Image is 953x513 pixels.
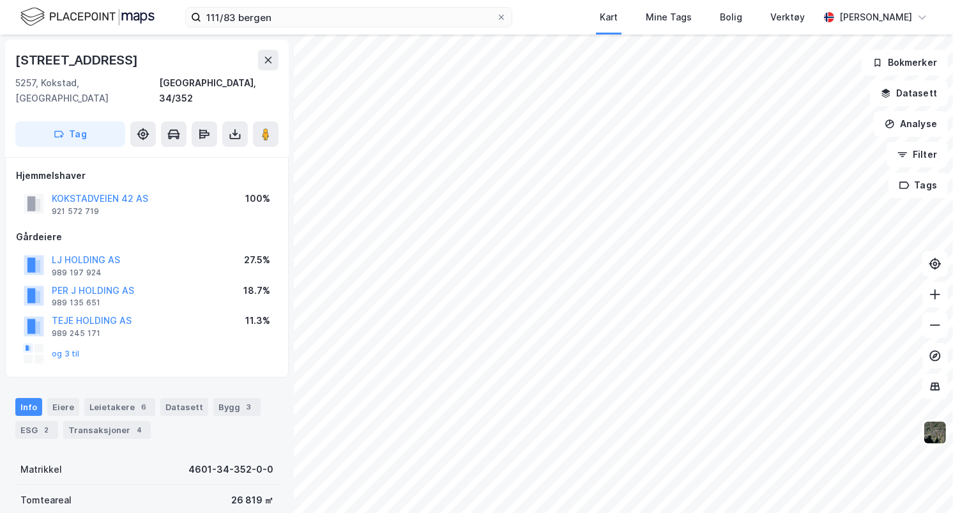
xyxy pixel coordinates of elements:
div: Verktøy [770,10,805,25]
div: Eiere [47,398,79,416]
div: Kart [600,10,618,25]
div: 2 [40,424,53,436]
img: logo.f888ab2527a4732fd821a326f86c7f29.svg [20,6,155,28]
div: 6 [137,401,150,413]
button: Tag [15,121,125,147]
div: Leietakere [84,398,155,416]
div: Bolig [720,10,742,25]
button: Analyse [874,111,948,137]
button: Bokmerker [862,50,948,75]
div: 989 197 924 [52,268,102,278]
button: Tags [888,172,948,198]
div: 4601-34-352-0-0 [188,462,273,477]
div: [GEOGRAPHIC_DATA], 34/352 [159,75,278,106]
div: 989 245 171 [52,328,100,339]
button: Datasett [870,80,948,106]
img: 9k= [923,420,947,445]
div: 18.7% [243,283,270,298]
div: [PERSON_NAME] [839,10,912,25]
div: [STREET_ADDRESS] [15,50,141,70]
div: 921 572 719 [52,206,99,217]
div: 4 [133,424,146,436]
div: Transaksjoner [63,421,151,439]
div: 5257, Kokstad, [GEOGRAPHIC_DATA] [15,75,159,106]
input: Søk på adresse, matrikkel, gårdeiere, leietakere eller personer [201,8,496,27]
div: 26 819 ㎡ [231,493,273,508]
button: Filter [887,142,948,167]
div: 11.3% [245,313,270,328]
div: Datasett [160,398,208,416]
div: Gårdeiere [16,229,278,245]
div: Bygg [213,398,261,416]
div: 989 135 651 [52,298,100,308]
div: Kontrollprogram for chat [889,452,953,513]
div: 27.5% [244,252,270,268]
div: 3 [243,401,255,413]
div: ESG [15,421,58,439]
div: Info [15,398,42,416]
iframe: Chat Widget [889,452,953,513]
div: Mine Tags [646,10,692,25]
div: Hjemmelshaver [16,168,278,183]
div: Matrikkel [20,462,62,477]
div: Tomteareal [20,493,72,508]
div: 100% [245,191,270,206]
